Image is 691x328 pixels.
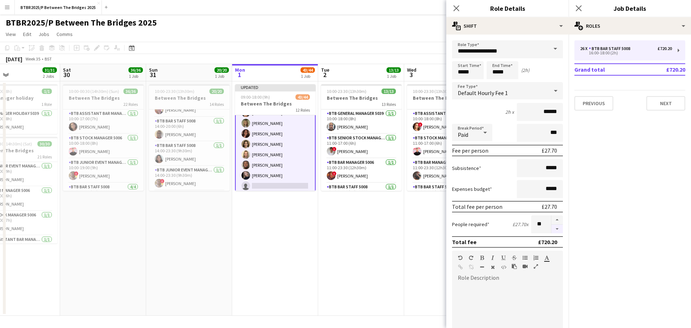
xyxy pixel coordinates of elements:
[413,89,452,94] span: 10:00-23:30 (13h30m)
[569,17,691,35] div: Roles
[533,255,538,261] button: Ordered List
[235,84,316,90] div: Updated
[149,84,230,191] app-job-card: 10:00-23:30 (13h30m)20/20Between The Bridges14 Roles[PERSON_NAME]BTB Stock support 50081/111:30-1...
[407,109,488,134] app-card-role: BTB Assistant General Manager 50061/110:00-18:00 (8h)![PERSON_NAME]
[332,171,337,176] span: !
[523,264,528,269] button: Insert video
[295,107,310,113] span: 12 Roles
[574,64,642,75] td: Grand total
[533,264,538,269] button: Fullscreen
[458,131,468,138] span: Paid
[63,158,144,183] app-card-role: BTB Junior Event Manager 50391/110:00-19:00 (9h)![PERSON_NAME]
[321,84,402,191] app-job-card: 10:00-23:30 (13h30m)13/13Between The Bridges13 RolesBTB General Manager 50391/110:00-18:00 (8h)[P...
[538,238,557,246] div: £720.20
[69,89,119,94] span: 10:00-00:30 (14h30m) (Sun)
[148,71,158,79] span: 31
[505,109,514,115] div: 2h x
[658,46,672,51] div: £720.20
[490,255,495,261] button: Italic
[15,0,102,14] button: BTBR2025/P Between The Bridges 2025
[452,186,492,192] label: Expenses budget
[235,84,316,191] app-job-card: Updated09:00-18:00 (9h)43/44Between The Bridges12 Roles[PERSON_NAME][PERSON_NAME][PERSON_NAME][PE...
[128,67,143,73] span: 36/36
[129,73,143,79] div: 1 Job
[501,264,506,270] button: HTML Code
[57,31,73,37] span: Comms
[407,183,488,207] app-card-role: BTB Bar Staff 50081/111:30-17:30 (6h)
[569,4,691,13] h3: Job Details
[452,221,489,228] label: People required
[490,264,495,270] button: Clear Formatting
[36,30,52,39] a: Jobs
[160,179,164,183] span: !
[551,215,563,225] button: Increase
[235,67,245,73] span: Mon
[321,95,402,101] h3: Between The Bridges
[387,67,401,73] span: 13/13
[41,102,52,107] span: 1 Role
[24,56,42,62] span: Week 35
[407,134,488,158] app-card-role: BTB Stock Manager 50061/111:00-17:00 (6h)[PERSON_NAME]
[381,89,396,94] span: 13/13
[54,30,76,39] a: Comms
[155,89,194,94] span: 10:00-23:30 (13h30m)
[6,31,16,37] span: View
[512,255,517,261] button: Strikethrough
[63,67,71,73] span: Sat
[574,96,613,111] button: Previous
[327,89,366,94] span: 10:00-23:30 (13h30m)
[407,158,488,183] app-card-role: BTB Bar Manager 50061/111:00-23:30 (12h30m)[PERSON_NAME]
[215,73,229,79] div: 1 Job
[452,203,502,210] div: Total fee per person
[452,238,477,246] div: Total fee
[149,141,230,166] app-card-role: BTB Bar Staff 50081/114:00-23:30 (9h30m)[PERSON_NAME]
[479,264,484,270] button: Horizontal Line
[23,31,31,37] span: Edit
[214,67,229,73] span: 20/20
[37,154,52,159] span: 21 Roles
[6,55,22,63] div: [DATE]
[63,183,144,239] app-card-role: BTB Bar Staff 50084/410:30-17:30 (7h)
[149,117,230,141] app-card-role: BTB Bar Staff 50081/114:00-20:00 (6h)[PERSON_NAME]
[39,31,49,37] span: Jobs
[209,89,224,94] span: 20/20
[149,95,230,101] h3: Between The Bridges
[387,73,401,79] div: 1 Job
[63,109,144,134] app-card-role: BTB Assistant Bar Manager 50061/110:00-17:00 (7h)[PERSON_NAME]
[479,255,484,261] button: Bold
[301,67,315,73] span: 43/44
[63,84,144,191] app-job-card: 10:00-00:30 (14h30m) (Sun)36/36Between The Bridges22 RolesBTB Assistant Bar Manager 50061/110:00-...
[407,84,488,191] div: 10:00-23:30 (13h30m)12/12Between The Bridges11 RolesBTB Assistant General Manager 50061/110:00-18...
[512,264,517,269] button: Paste as plain text
[63,134,144,158] app-card-role: BTB Stock Manager 50061/110:00-18:00 (8h)[PERSON_NAME]
[62,71,71,79] span: 30
[332,147,337,151] span: !
[321,158,402,183] app-card-role: BTB Bar Manager 50061/111:00-23:30 (12h30m)![PERSON_NAME]
[321,134,402,158] app-card-role: BTB Senior Stock Manager 50061/111:00-17:00 (6h)![PERSON_NAME]
[406,71,416,79] span: 3
[544,255,549,261] button: Text Color
[580,51,672,55] div: 16:00-18:00 (2h)
[301,73,315,79] div: 1 Job
[149,67,158,73] span: Sun
[149,166,230,190] app-card-role: BTB Junior Event Manager 50391/114:00-23:30 (9h30m)![PERSON_NAME]
[43,73,57,79] div: 2 Jobs
[542,147,557,154] div: £27.70
[209,102,224,107] span: 14 Roles
[446,4,569,13] h3: Role Details
[469,255,474,261] button: Redo
[321,109,402,134] app-card-role: BTB General Manager 50391/110:00-18:00 (8h)[PERSON_NAME]
[320,71,329,79] span: 2
[589,46,633,51] div: BTB Bar Staff 5008
[321,183,402,207] app-card-role: BTB Bar Staff 50081/111:30-17:30 (6h)
[321,67,329,73] span: Tue
[501,255,506,261] button: Underline
[407,95,488,101] h3: Between The Bridges
[523,255,528,261] button: Unordered List
[551,225,563,234] button: Decrease
[646,96,685,111] button: Next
